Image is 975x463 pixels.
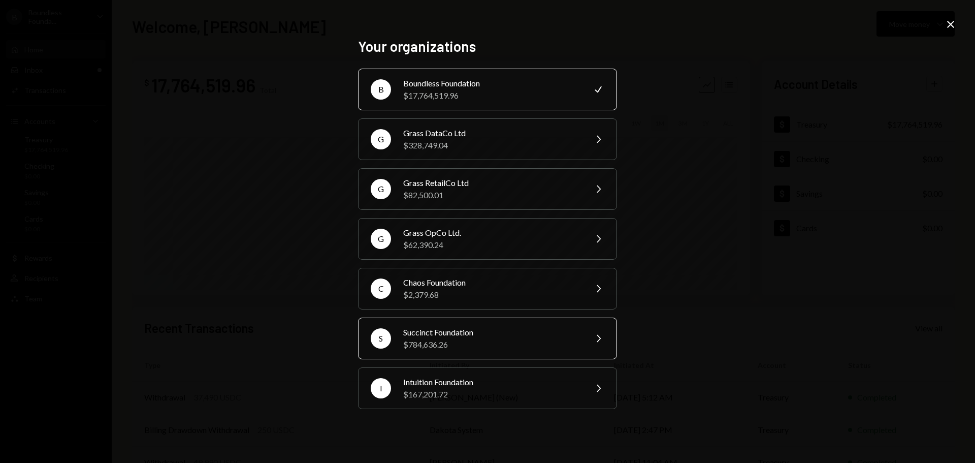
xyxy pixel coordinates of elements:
[403,139,580,151] div: $328,749.04
[358,118,617,160] button: GGrass DataCo Ltd$328,749.04
[371,378,391,398] div: I
[358,268,617,310] button: CChaos Foundation$2,379.68
[403,326,580,338] div: Succinct Foundation
[371,129,391,149] div: G
[358,367,617,409] button: IIntuition Foundation$167,201.72
[403,239,580,251] div: $62,390.24
[403,289,580,301] div: $2,379.68
[371,279,391,299] div: C
[358,37,617,56] h2: Your organizations
[371,79,391,100] div: B
[403,177,580,189] div: Grass RetailCo Ltd
[403,127,580,139] div: Grass DataCo Ltd
[403,227,580,239] div: Grass OpCo Ltd.
[403,276,580,289] div: Chaos Foundation
[358,168,617,210] button: GGrass RetailCo Ltd$82,500.01
[403,189,580,201] div: $82,500.01
[403,388,580,400] div: $167,201.72
[358,218,617,260] button: GGrass OpCo Ltd.$62,390.24
[403,338,580,351] div: $784,636.26
[403,376,580,388] div: Intuition Foundation
[358,318,617,359] button: SSuccinct Foundation$784,636.26
[358,69,617,110] button: BBoundless Foundation$17,764,519.96
[371,328,391,349] div: S
[371,229,391,249] div: G
[371,179,391,199] div: G
[403,89,580,102] div: $17,764,519.96
[403,77,580,89] div: Boundless Foundation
